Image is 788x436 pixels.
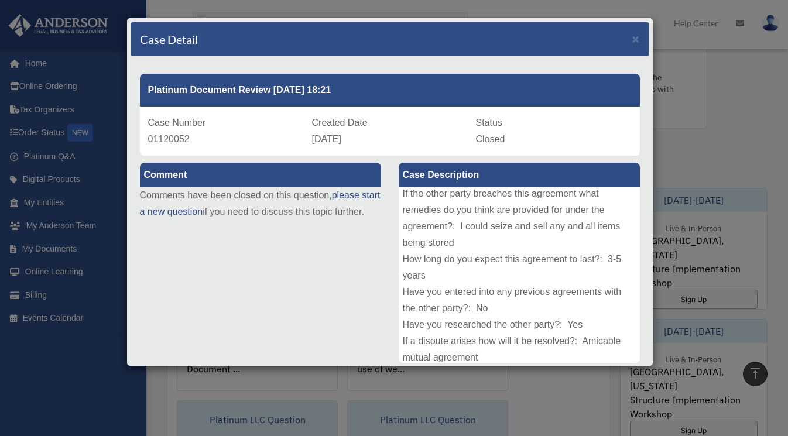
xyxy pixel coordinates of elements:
h4: Case Detail [140,31,198,47]
p: Comments have been closed on this question, if you need to discuss this topic further. [140,187,381,220]
span: Created Date [312,118,368,128]
label: Comment [140,163,381,187]
span: 01120052 [148,134,190,144]
span: [DATE] [312,134,341,144]
div: Type of Document: Use of house for storage Document Title: Simple Storage Lease Agreement Documen... [399,187,640,363]
label: Case Description [399,163,640,187]
span: Status [476,118,502,128]
span: × [632,32,640,46]
span: Case Number [148,118,206,128]
div: Platinum Document Review [DATE] 18:21 [140,74,640,107]
a: please start a new question [140,190,381,217]
button: Close [632,33,640,45]
span: Closed [476,134,505,144]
